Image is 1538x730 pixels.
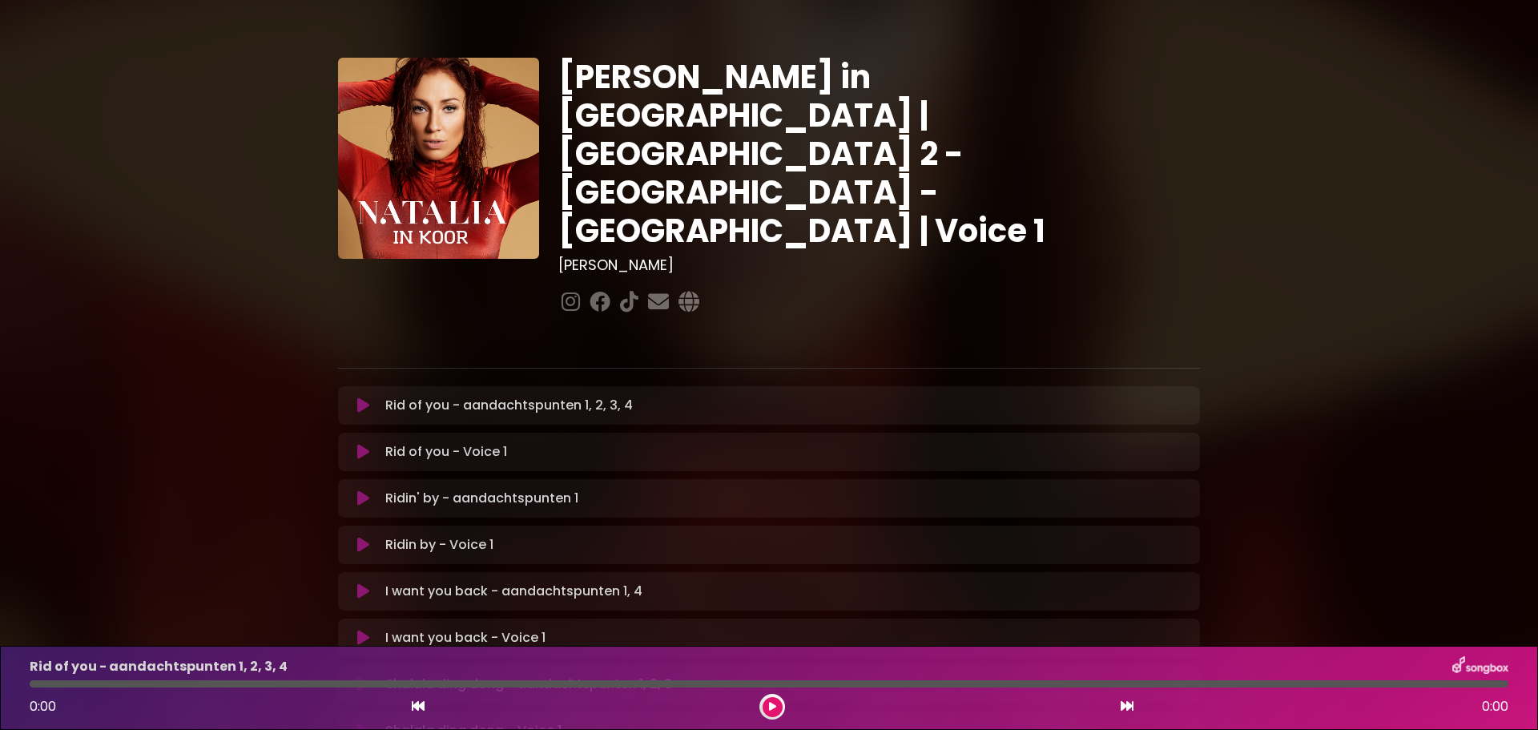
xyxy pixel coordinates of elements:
h1: [PERSON_NAME] in [GEOGRAPHIC_DATA] | [GEOGRAPHIC_DATA] 2 - [GEOGRAPHIC_DATA] - [GEOGRAPHIC_DATA] ... [558,58,1200,250]
span: 0:00 [30,697,56,716]
img: YTVS25JmS9CLUqXqkEhs [338,58,539,259]
p: Rid of you - Voice 1 [385,442,507,462]
p: I want you back - aandachtspunten 1, 4 [385,582,642,601]
p: Ridin' by - aandachtspunten 1 [385,489,578,508]
h3: [PERSON_NAME] [558,256,1200,274]
img: songbox-logo-white.png [1452,656,1508,677]
span: 0:00 [1482,697,1508,716]
p: I want you back - Voice 1 [385,628,546,647]
p: Ridin by - Voice 1 [385,535,493,555]
p: Rid of you - aandachtspunten 1, 2, 3, 4 [385,396,633,415]
p: Rid of you - aandachtspunten 1, 2, 3, 4 [30,657,288,676]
